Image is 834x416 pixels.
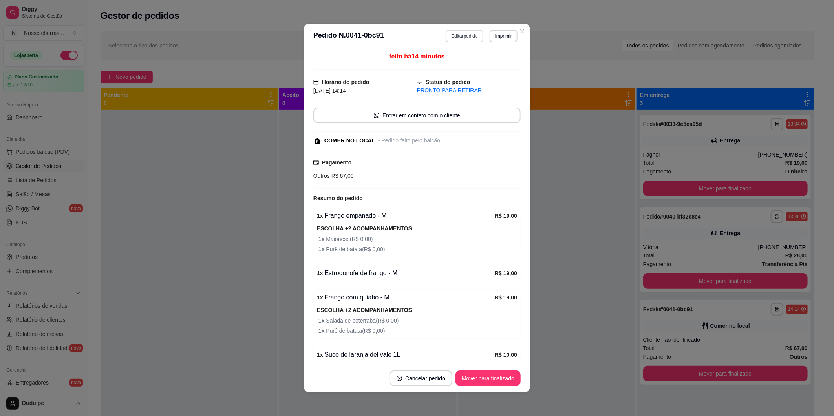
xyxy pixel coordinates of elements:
[318,246,326,252] strong: 1 x
[313,79,319,85] span: calendar
[317,211,495,221] div: Frango empanado - M
[317,293,495,302] div: Frango com quiabo - M
[318,328,326,334] strong: 1 x
[322,159,351,166] strong: Pagamento
[317,268,495,278] div: Estrogonofe de frango - M
[317,352,323,358] strong: 1 x
[516,25,529,38] button: Close
[313,108,521,123] button: whats-appEntrar em contato com o cliente
[317,225,412,232] strong: ESCOLHA +2 ACOMPANHAMENTOS
[313,195,363,201] strong: Resumo do pedido
[417,86,521,95] div: PRONTO PARA RETIRAR
[318,317,326,324] strong: 1 x
[446,30,483,42] button: Editarpedido
[317,350,495,359] div: Suco de laranja del vale 1L
[318,245,517,254] span: Purê de batata ( R$ 0,00 )
[313,88,346,94] span: [DATE] 14:14
[378,137,440,145] div: - Pedido feito pelo balcão
[313,30,384,42] h3: Pedido N. 0041-0bc91
[330,173,354,179] span: R$ 67,00
[322,79,369,85] strong: Horário do pedido
[426,79,470,85] strong: Status do pedido
[417,79,422,85] span: desktop
[318,327,517,335] span: Purê de batata ( R$ 0,00 )
[374,113,379,118] span: whats-app
[324,137,375,145] div: COMER NO LOCAL
[313,173,330,179] span: Outros
[455,370,521,386] button: Mover para finalizado
[317,270,323,276] strong: 1 x
[397,376,402,381] span: close-circle
[495,213,517,219] strong: R$ 19,00
[318,235,517,243] span: Maionese ( R$ 0,00 )
[317,294,323,301] strong: 1 x
[490,30,518,42] button: Imprimir
[317,307,412,313] strong: ESCOLHA +2 ACOMPANHAMENTOS
[317,213,323,219] strong: 1 x
[389,53,444,60] span: feito há 14 minutos
[318,236,326,242] strong: 1 x
[495,270,517,276] strong: R$ 19,00
[318,316,517,325] span: Salada de beterraba ( R$ 0,00 )
[313,160,319,165] span: credit-card
[495,294,517,301] strong: R$ 19,00
[495,352,517,358] strong: R$ 10,00
[390,370,452,386] button: close-circleCancelar pedido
